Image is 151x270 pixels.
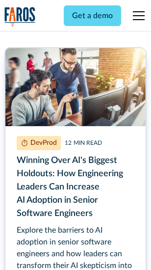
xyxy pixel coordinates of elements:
a: Get a demo [64,5,121,26]
img: Logo of the analytics and reporting company Faros. [4,7,36,27]
div: menu [127,4,147,27]
a: home [4,7,36,27]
